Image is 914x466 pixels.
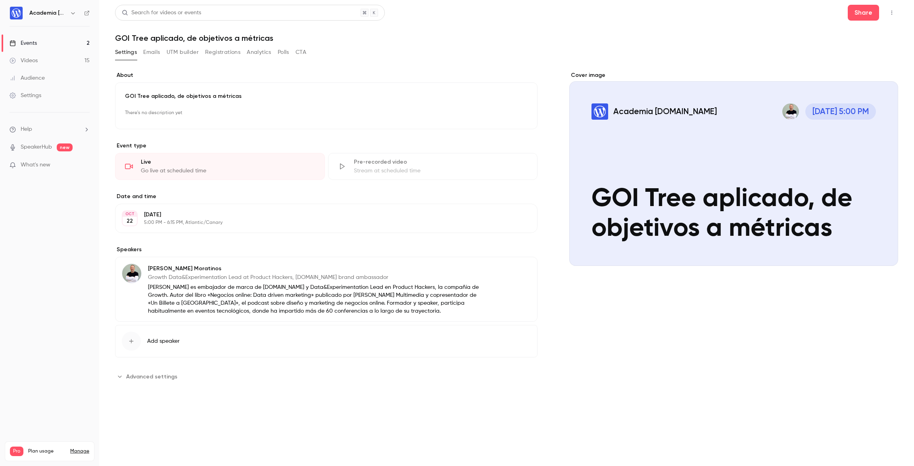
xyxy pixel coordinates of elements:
[10,447,23,456] span: Pro
[247,46,271,59] button: Analytics
[21,125,32,134] span: Help
[167,46,199,59] button: UTM builder
[115,325,538,357] button: Add speaker
[115,46,137,59] button: Settings
[115,193,538,201] label: Date and time
[296,46,306,59] button: CTA
[122,9,201,17] div: Search for videos or events
[115,71,538,79] label: About
[10,74,45,82] div: Audience
[569,71,898,266] section: Cover image
[115,257,538,322] div: Pablo Moratinos[PERSON_NAME] MoratinosGrowth Data&Experimentation Lead at Product Hackers, [DOMAI...
[144,220,495,226] p: 5:00 PM - 6:15 PM, Atlantic/Canary
[141,158,315,166] div: Live
[126,372,177,381] span: Advanced settings
[80,162,90,169] iframe: Noticeable Trigger
[10,125,90,134] li: help-dropdown-opener
[10,57,38,65] div: Videos
[144,211,495,219] p: [DATE]
[57,143,73,151] span: new
[115,142,538,150] p: Event type
[147,337,180,345] span: Add speaker
[125,107,528,119] p: There's no description yet
[10,39,37,47] div: Events
[141,167,315,175] div: Go live at scheduled time
[10,92,41,99] div: Settings
[848,5,879,21] button: Share
[115,33,898,43] h1: GOI Tree aplicado, de objetivos a métricas
[127,217,133,225] p: 22
[148,273,486,281] p: Growth Data&Experimentation Lead at Product Hackers, [DOMAIN_NAME] brand ambassador
[569,71,898,79] label: Cover image
[148,283,486,315] p: [PERSON_NAME] es embajador de marca de [DOMAIN_NAME] y Data&Experimentation Lead en Product Hacke...
[115,370,538,383] section: Advanced settings
[28,448,65,455] span: Plan usage
[278,46,289,59] button: Polls
[125,92,528,100] p: GOI Tree aplicado, de objetivos a métricas
[115,153,325,180] div: LiveGo live at scheduled time
[70,448,89,455] a: Manage
[10,7,23,19] img: Academia WordPress.com
[115,370,182,383] button: Advanced settings
[354,167,528,175] div: Stream at scheduled time
[123,211,137,217] div: OCT
[122,264,141,283] img: Pablo Moratinos
[21,143,52,151] a: SpeakerHub
[29,9,67,17] h6: Academia [DOMAIN_NAME]
[205,46,240,59] button: Registrations
[354,158,528,166] div: Pre-recorded video
[143,46,160,59] button: Emails
[115,246,538,254] label: Speakers
[328,153,538,180] div: Pre-recorded videoStream at scheduled time
[148,265,486,273] p: [PERSON_NAME] Moratinos
[21,161,50,169] span: What's new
